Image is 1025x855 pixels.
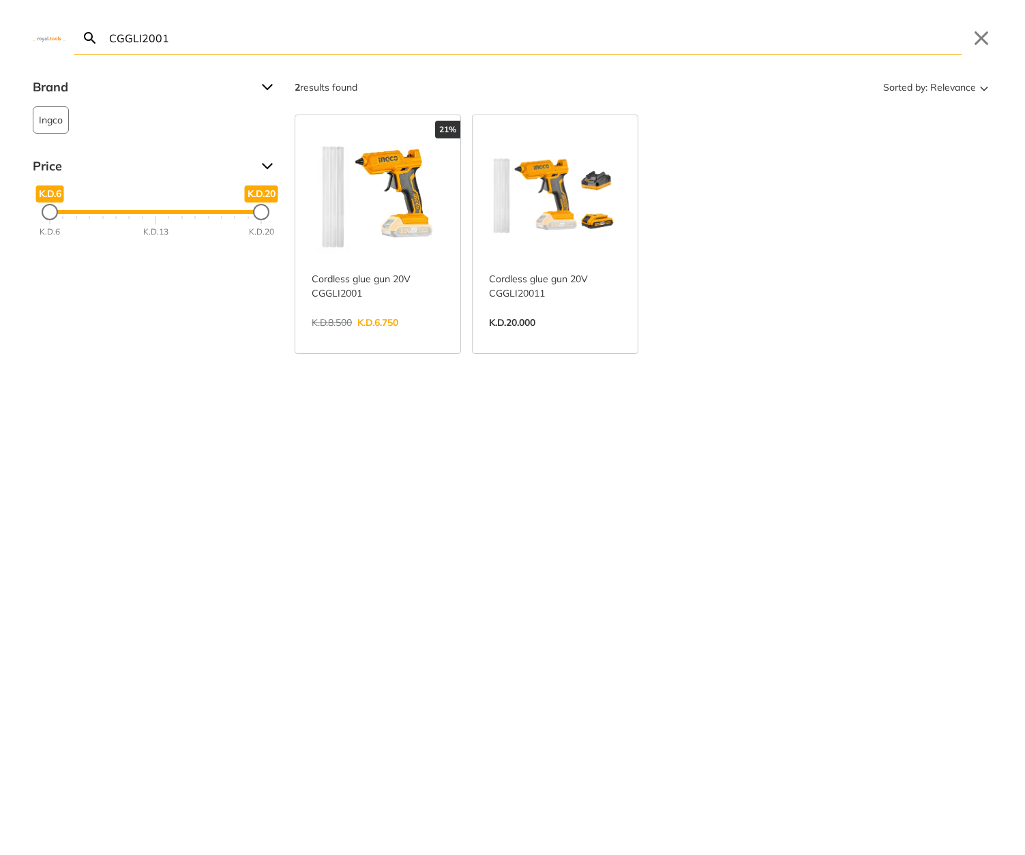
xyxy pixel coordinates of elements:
img: Close [33,35,65,41]
strong: 2 [295,81,300,93]
div: 21% [435,121,460,138]
span: Relevance [930,76,976,98]
span: Price [33,155,251,177]
div: K.D.13 [143,226,168,238]
div: K.D.20 [249,226,274,238]
span: Brand [33,76,251,98]
button: Close [970,27,992,49]
div: results found [295,76,357,98]
button: Sorted by:Relevance Sort [880,76,992,98]
div: Minimum Price [42,204,58,220]
div: K.D.6 [40,226,60,238]
button: Ingco [33,106,69,134]
svg: Search [82,30,98,46]
input: Search… [106,22,962,54]
span: Ingco [39,107,63,133]
div: Maximum Price [253,204,269,220]
svg: Sort [976,79,992,95]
